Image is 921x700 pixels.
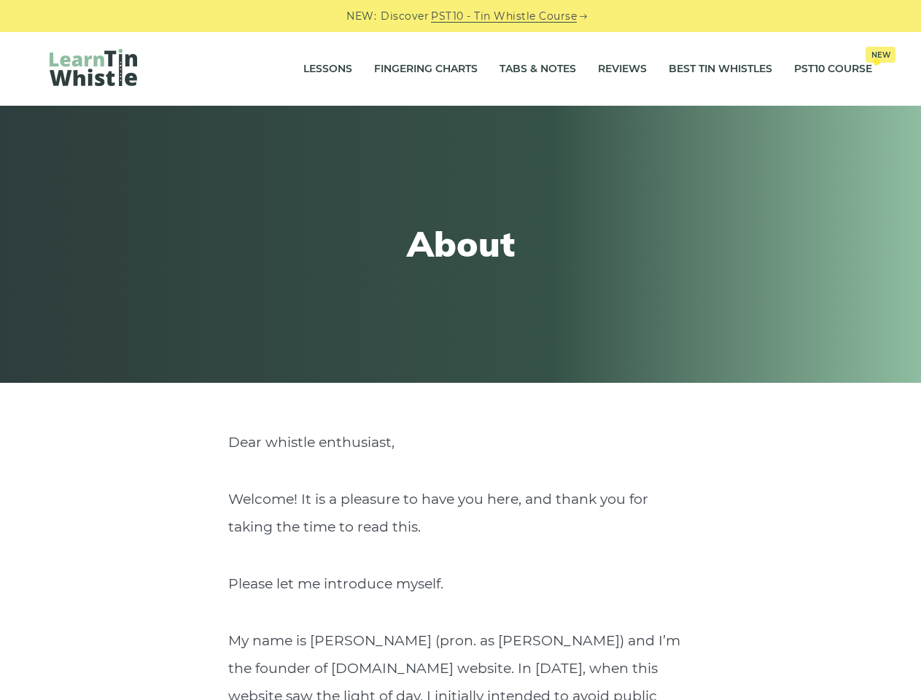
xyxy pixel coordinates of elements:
a: Lessons [303,51,352,87]
img: LearnTinWhistle.com [50,49,137,86]
h1: About [193,223,729,265]
a: Best Tin Whistles [669,51,772,87]
a: Tabs & Notes [500,51,576,87]
p: Dear whistle enthusiast, [228,429,693,456]
a: PST10 CourseNew [794,51,872,87]
p: Welcome! It is a pleasure to have you here, and thank you for taking the time to read this. [228,486,693,541]
span: New [866,47,895,63]
p: Please let me introduce myself. [228,570,693,598]
a: Fingering Charts [374,51,478,87]
a: Reviews [598,51,647,87]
